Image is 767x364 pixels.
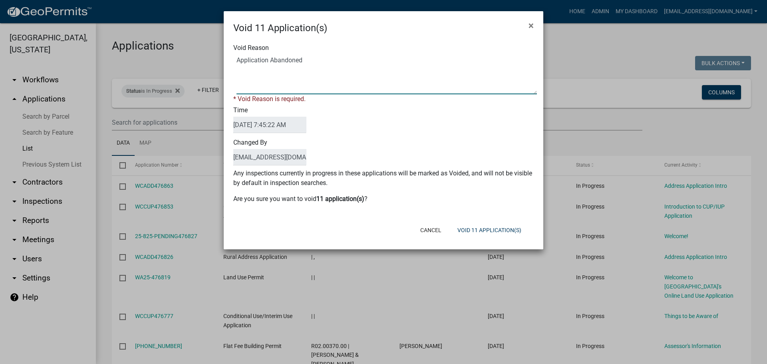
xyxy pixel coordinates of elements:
[233,94,534,104] div: * Void Reason is required.
[522,14,540,37] button: Close
[233,107,306,133] label: Time
[233,117,306,133] input: DateTime
[233,169,534,188] p: Any inspections currently in progress in these applications will be marked as Voided, and will no...
[233,21,327,35] h4: Void 11 Application(s)
[233,139,306,165] label: Changed By
[233,45,269,51] label: Void Reason
[236,54,537,94] textarea: Void Reason
[316,195,364,203] b: 11 application(s)
[233,194,534,204] p: Are you sure you want to void ?
[529,20,534,31] span: ×
[451,223,528,237] button: Void 11 Application(s)
[414,223,448,237] button: Cancel
[233,149,306,165] input: BulkActionUser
